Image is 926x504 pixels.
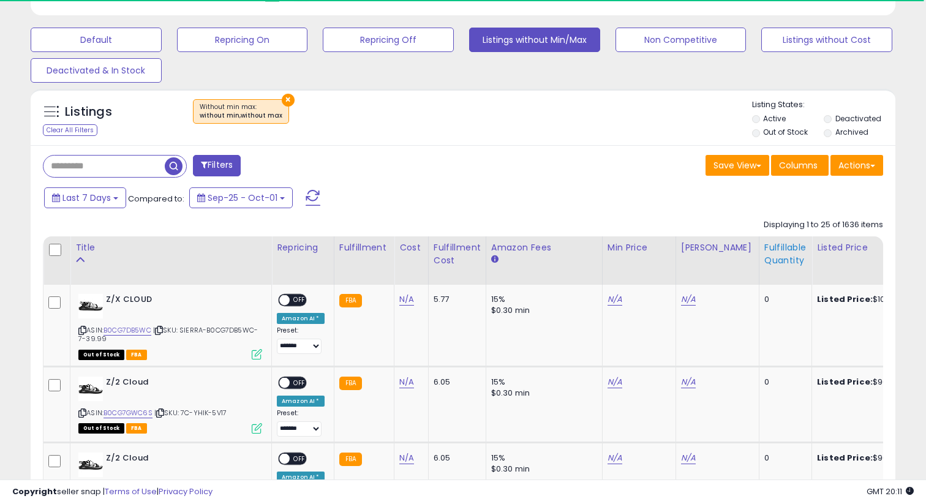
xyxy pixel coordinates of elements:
div: Fulfillable Quantity [764,241,807,267]
label: Active [763,113,786,124]
span: | SKU: SIERRA-B0CG7DB5WC-7-39.99 [78,325,258,344]
label: Archived [835,127,868,137]
span: OFF [290,295,309,306]
button: Listings without Min/Max [469,28,600,52]
div: Fulfillment Cost [434,241,481,267]
h5: Listings [65,103,112,121]
b: Listed Price: [817,376,873,388]
div: Fulfillment [339,241,389,254]
button: Filters [193,155,241,176]
button: Last 7 Days [44,187,126,208]
div: Preset: [277,326,325,354]
span: FBA [126,350,147,360]
div: Clear All Filters [43,124,97,136]
b: Z/2 Cloud [106,377,255,391]
div: $0.30 min [491,388,593,399]
a: N/A [681,376,696,388]
div: 15% [491,294,593,305]
div: 0 [764,294,802,305]
b: Listed Price: [817,452,873,464]
span: Without min max : [200,102,282,121]
button: Actions [830,155,883,176]
label: Deactivated [835,113,881,124]
b: Listed Price: [817,293,873,305]
span: Last 7 Days [62,192,111,204]
div: 15% [491,377,593,388]
div: [PERSON_NAME] [681,241,754,254]
div: without min,without max [200,111,282,120]
div: 6.05 [434,377,476,388]
a: B0CG7DB5WC [104,325,151,336]
small: FBA [339,294,362,307]
img: 41dpRtPhnCL._SL40_.jpg [78,377,103,401]
div: 15% [491,453,593,464]
small: FBA [339,453,362,466]
button: Save View [706,155,769,176]
a: N/A [608,452,622,464]
button: Deactivated & In Stock [31,58,162,83]
a: N/A [399,452,414,464]
b: Z/2 Cloud [106,453,255,467]
span: | SKU: 7C-YHIK-5V17 [154,408,227,418]
a: N/A [608,293,622,306]
button: Repricing Off [323,28,454,52]
span: All listings that are currently out of stock and unavailable for purchase on Amazon [78,350,124,360]
span: Sep-25 - Oct-01 [208,192,277,204]
a: Terms of Use [105,486,157,497]
a: N/A [681,452,696,464]
button: Non Competitive [615,28,747,52]
a: Privacy Policy [159,486,213,497]
div: 5.77 [434,294,476,305]
div: Repricing [277,241,329,254]
span: 2025-10-9 20:11 GMT [867,486,914,497]
span: OFF [290,453,309,464]
span: Columns [779,159,818,171]
p: Listing States: [752,99,896,111]
div: 6.05 [434,453,476,464]
div: Cost [399,241,423,254]
div: seller snap | | [12,486,213,498]
button: Columns [771,155,829,176]
button: Default [31,28,162,52]
img: 41sIiGaj9QL._SL40_.jpg [78,294,103,318]
div: Displaying 1 to 25 of 1636 items [764,219,883,231]
div: $90.00 [817,377,919,388]
button: Listings without Cost [761,28,892,52]
div: Listed Price [817,241,923,254]
div: $90.00 [817,453,919,464]
div: $0.30 min [491,305,593,316]
a: N/A [399,293,414,306]
span: OFF [290,378,309,388]
div: Amazon AI * [277,313,325,324]
button: × [282,94,295,107]
a: N/A [399,376,414,388]
div: $0.30 min [491,464,593,475]
label: Out of Stock [763,127,808,137]
div: 0 [764,453,802,464]
div: ASIN: [78,294,262,358]
div: ASIN: [78,377,262,432]
a: N/A [608,376,622,388]
span: All listings that are currently out of stock and unavailable for purchase on Amazon [78,423,124,434]
div: 0 [764,377,802,388]
span: FBA [126,423,147,434]
a: B0CG7GWC6S [104,408,152,418]
button: Repricing On [177,28,308,52]
button: Sep-25 - Oct-01 [189,187,293,208]
span: Compared to: [128,193,184,205]
div: $100.00 [817,294,919,305]
b: Z/X CLOUD [106,294,255,309]
div: Amazon Fees [491,241,597,254]
strong: Copyright [12,486,57,497]
small: Amazon Fees. [491,254,499,265]
div: Amazon AI * [277,396,325,407]
a: N/A [681,293,696,306]
div: Preset: [277,409,325,437]
img: 41dpRtPhnCL._SL40_.jpg [78,453,103,477]
div: Title [75,241,266,254]
small: FBA [339,377,362,390]
div: Min Price [608,241,671,254]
